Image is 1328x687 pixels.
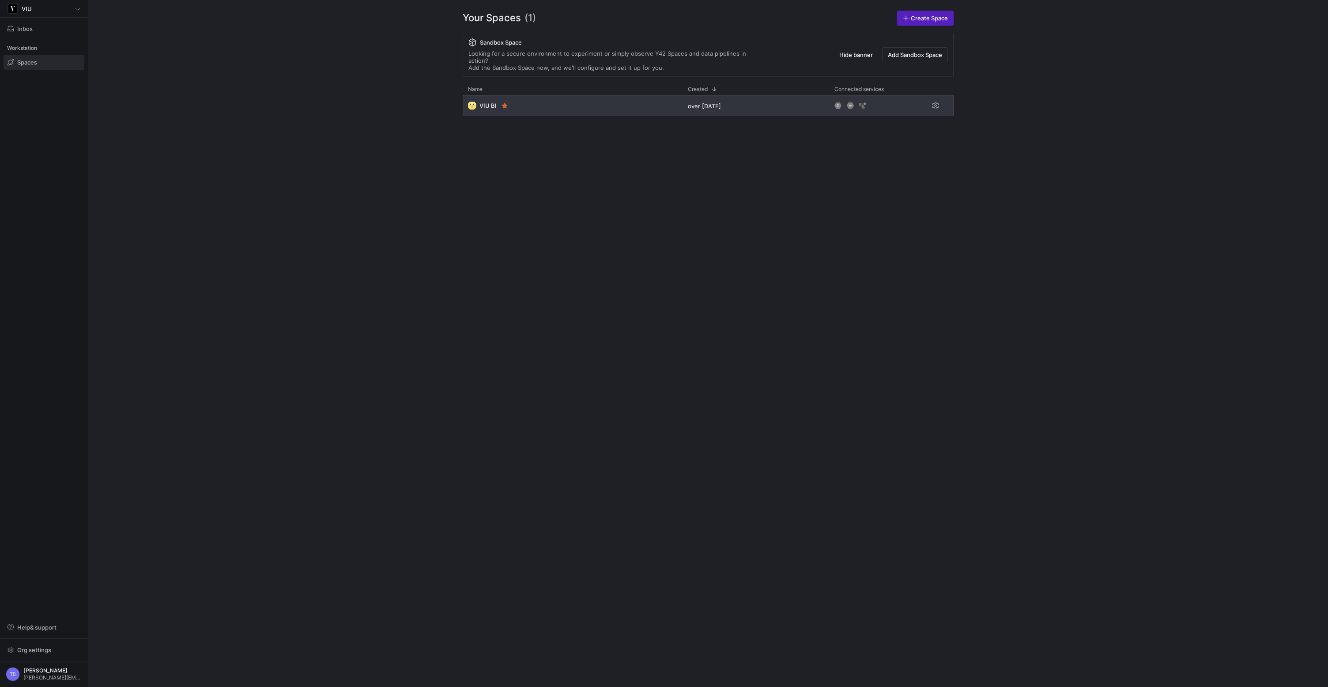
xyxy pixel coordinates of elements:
img: https://storage.googleapis.com/y42-prod-data-exchange/images/zgRs6g8Sem6LtQCmmHzYBaaZ8bA8vNBoBzxR... [8,4,17,13]
span: Sandbox Space [480,39,522,46]
div: Looking for a secure environment to experiment or simply observe Y42 Spaces and data pipelines in... [468,50,764,71]
span: Created [688,86,708,92]
div: Press SPACE to select this row. [463,95,954,120]
span: [PERSON_NAME] [23,668,82,674]
span: 🌝 [468,102,476,110]
button: Help& support [4,620,84,635]
span: Hide banner [839,51,873,58]
span: Help & support [17,624,57,631]
span: Org settings [17,646,51,653]
span: VIU [22,5,32,12]
span: [PERSON_NAME][EMAIL_ADDRESS][PERSON_NAME][DOMAIN_NAME] [23,675,82,681]
a: Spaces [4,55,84,70]
span: Inbox [17,25,33,32]
span: Your Spaces [463,11,521,26]
span: VIU BI [479,102,497,109]
span: Name [468,86,483,92]
span: Spaces [17,59,37,66]
span: over [DATE] [688,102,721,110]
a: Org settings [4,647,84,654]
div: Workstation [4,42,84,55]
a: Create Space [897,11,954,26]
span: (1) [524,11,536,26]
button: Inbox [4,21,84,36]
span: Create Space [911,15,948,22]
button: TB[PERSON_NAME][PERSON_NAME][EMAIL_ADDRESS][PERSON_NAME][DOMAIN_NAME] [4,665,84,683]
span: Add Sandbox Space [888,51,942,58]
button: Hide banner [834,47,879,62]
div: TB [6,667,20,681]
span: Connected services [834,86,884,92]
button: Add Sandbox Space [882,47,948,62]
button: Org settings [4,642,84,657]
